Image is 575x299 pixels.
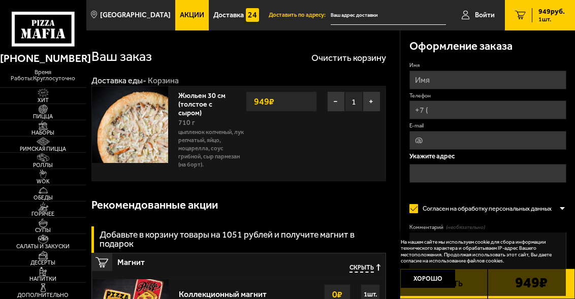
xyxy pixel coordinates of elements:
img: 15daf4d41897b9f0e9f617042186c801.svg [246,8,260,22]
input: Ваш адрес доставки [331,6,445,25]
h3: Добавьте в корзину товары на 1051 рублей и получите магнит в подарок [100,230,386,248]
button: Скрыть [349,264,380,273]
p: Укажите адрес [409,153,567,159]
a: Жюльен 30 см (толстое с сыром) [178,89,226,117]
span: 1 шт. [538,16,565,22]
span: Доставить по адресу: [269,12,331,18]
h1: Ваш заказ [91,50,152,63]
h3: Рекомендованные акции [91,200,218,211]
label: Комментарий [409,224,567,231]
button: + [363,91,380,112]
input: Имя [409,71,567,89]
input: @ [409,131,567,150]
p: цыпленок копченый, лук репчатый, яйцо, моцарелла, соус грибной, сыр пармезан (на борт). [178,128,246,169]
label: Имя [409,62,567,70]
span: [GEOGRAPHIC_DATA] [100,12,171,19]
label: Согласен на обработку персональных данных [409,200,558,217]
strong: 949 ₽ [251,92,277,111]
a: Доставка еды- [91,76,146,85]
span: (необязательно) [446,224,485,231]
p: На нашем сайте мы используем cookie для сбора информации технического характера и обрабатываем IP... [401,239,552,264]
span: Войти [475,12,495,19]
input: +7 ( [409,101,567,119]
span: Доставка [213,12,244,19]
span: Магнит [117,253,294,267]
span: Скрыть [349,264,374,273]
span: 1 [345,91,363,112]
label: E-mail [409,122,567,130]
button: Очистить корзину [311,53,386,62]
span: 949 руб. [538,8,565,15]
h3: Оформление заказа [409,41,513,52]
span: 710 г [178,118,195,127]
label: Телефон [409,92,567,100]
span: Акции [180,12,204,19]
div: Корзина [148,76,179,86]
button: − [327,91,345,112]
button: Хорошо [401,270,455,287]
